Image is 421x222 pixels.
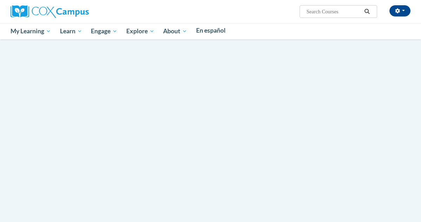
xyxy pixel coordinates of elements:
[362,7,373,16] button: Search
[306,7,362,16] input: Search Courses
[122,23,159,39] a: Explore
[159,23,192,39] a: About
[163,27,187,35] span: About
[86,23,122,39] a: Engage
[196,27,226,34] span: En español
[11,5,89,18] img: Cox Campus
[60,27,82,35] span: Learn
[91,27,117,35] span: Engage
[11,27,51,35] span: My Learning
[389,5,410,16] button: Account Settings
[55,23,87,39] a: Learn
[364,9,370,14] i: 
[6,23,55,39] a: My Learning
[5,23,416,39] div: Main menu
[126,27,154,35] span: Explore
[192,23,230,38] a: En español
[11,8,89,14] a: Cox Campus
